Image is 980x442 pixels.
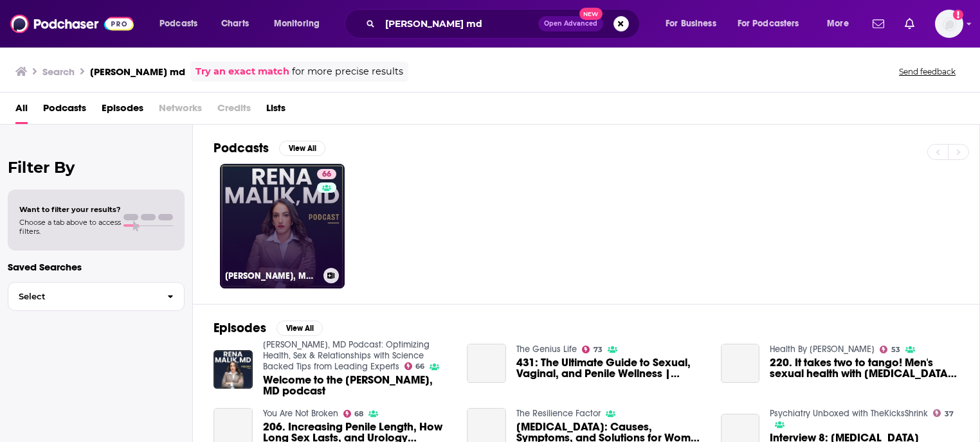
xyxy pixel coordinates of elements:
span: Charts [221,15,249,33]
a: Episodes [102,98,143,124]
span: Monitoring [274,15,320,33]
button: Show profile menu [935,10,963,38]
span: 53 [891,347,900,353]
button: open menu [729,13,818,34]
a: Psychiatry Unboxed with TheKicksShrink [770,408,928,419]
span: For Podcasters [738,15,799,33]
button: Select [8,282,185,311]
span: 37 [945,411,954,417]
span: 220. It takes two to tango! Men's sexual health with [MEDICAL_DATA] [PERSON_NAME] MD [770,357,959,379]
a: 37 [933,409,954,417]
a: EpisodesView All [213,320,323,336]
a: 68 [343,410,364,418]
a: All [15,98,28,124]
span: 66 [415,364,424,369]
a: The Genius Life [516,344,577,355]
span: Select [8,292,157,301]
div: Search podcasts, credits, & more... [357,9,652,39]
button: open menu [150,13,214,34]
button: Open AdvancedNew [538,16,603,31]
h2: Podcasts [213,140,269,156]
p: Saved Searches [8,261,185,273]
a: Health By Heather Hirsch [770,344,875,355]
img: Podchaser - Follow, Share and Rate Podcasts [10,12,134,36]
span: New [579,8,603,20]
button: open menu [818,13,865,34]
a: Lists [266,98,286,124]
span: 431: The Ultimate Guide to Sexual, Vaginal, and Penile Wellness | [PERSON_NAME], MD [516,357,705,379]
a: PodcastsView All [213,140,325,156]
span: For Business [666,15,716,33]
span: Choose a tab above to access filters. [19,218,121,236]
span: Credits [217,98,251,124]
a: 66[PERSON_NAME], MD Podcast: Optimizing Health, Sex & Relationships with Science Backed Tips from... [220,164,345,288]
button: View All [279,141,325,156]
h3: [PERSON_NAME] md [90,66,185,78]
a: Welcome to the Rena Malik, MD podcast [263,375,452,396]
a: 431: The Ultimate Guide to Sexual, Vaginal, and Penile Wellness | Rena Malik, MD [516,357,705,379]
span: for more precise results [292,64,403,79]
a: 66 [317,169,336,179]
a: You Are Not Broken [263,408,338,419]
a: 53 [880,346,900,353]
h2: Episodes [213,320,266,336]
h3: Search [42,66,75,78]
a: Show notifications dropdown [900,13,920,35]
img: User Profile [935,10,963,38]
h3: [PERSON_NAME], MD Podcast: Optimizing Health, Sex & Relationships with Science Backed Tips from L... [225,270,318,281]
svg: Add a profile image [953,10,963,20]
a: Rena Malik, MD Podcast: Optimizing Health, Sex & Relationships with Science Backed Tips from Lead... [263,339,430,372]
span: 68 [354,411,363,417]
a: The Resilience Factor [516,408,601,419]
input: Search podcasts, credits, & more... [380,13,538,34]
a: 66 [404,362,425,370]
span: Networks [159,98,202,124]
a: 431: The Ultimate Guide to Sexual, Vaginal, and Penile Wellness | Rena Malik, MD [467,344,506,383]
span: Open Advanced [544,21,597,27]
a: Show notifications dropdown [867,13,889,35]
button: open menu [657,13,732,34]
span: Want to filter your results? [19,205,121,214]
a: Podcasts [43,98,86,124]
span: Logged in as Ashley_Beenen [935,10,963,38]
a: 73 [582,346,603,353]
a: Try an exact match [195,64,289,79]
button: open menu [265,13,336,34]
a: Charts [213,13,257,34]
span: 66 [322,168,331,181]
span: More [827,15,849,33]
button: View All [277,321,323,336]
h2: Filter By [8,158,185,177]
button: Send feedback [895,66,959,77]
span: Podcasts [159,15,197,33]
a: 220. It takes two to tango! Men's sexual health with urologist Rena Malik MD [770,357,959,379]
img: Welcome to the Rena Malik, MD podcast [213,350,253,389]
a: 220. It takes two to tango! Men's sexual health with urologist Rena Malik MD [721,344,760,383]
span: Welcome to the [PERSON_NAME], MD podcast [263,375,452,396]
span: 73 [594,347,603,353]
